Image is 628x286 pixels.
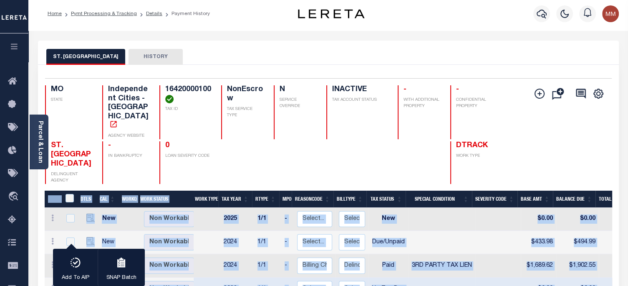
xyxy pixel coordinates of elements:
th: MPO [279,191,292,208]
p: STATE [51,97,92,103]
td: Paid [368,254,408,278]
h4: N [280,85,316,94]
td: Due/Unpaid [368,231,408,254]
a: Details [146,11,162,16]
span: 3RD PARTY TAX LIEN [411,263,472,268]
td: - [281,254,294,278]
td: $0.00 [521,208,556,231]
span: - [404,86,406,93]
td: New [368,208,408,231]
td: $494.99 [556,231,599,254]
p: TAX ID [165,106,211,112]
td: - [281,231,294,254]
th: CAL: activate to sort column ascending [96,191,119,208]
p: CONFIDENTIAL PROPERTY [456,97,497,110]
span: ST. [GEOGRAPHIC_DATA] [51,142,91,167]
td: $433.98 [521,231,556,254]
th: WorkQ [119,191,137,208]
th: BillType: activate to sort column ascending [333,191,366,208]
img: logo-dark.svg [298,9,365,18]
p: DELINQUENT AGENCY [51,171,92,184]
i: travel_explore [8,192,21,202]
td: $1,902.55 [556,254,599,278]
p: AGENCY WEBSITE [108,133,149,139]
h4: INACTIVE [332,85,388,94]
p: SNAP Batch [106,274,136,282]
th: Balance Due: activate to sort column ascending [553,191,595,208]
p: LOAN SEVERITY CODE [165,153,211,159]
th: Tax Status: activate to sort column ascending [366,191,406,208]
td: $1,689.62 [521,254,556,278]
h4: 16420000100 [165,85,211,103]
a: Pymt Processing & Tracking [71,11,137,16]
button: ST. [GEOGRAPHIC_DATA] [46,49,125,65]
p: SERVICE OVERRIDE [280,97,316,110]
span: 0 [165,142,169,149]
td: 2024 [220,231,254,254]
button: HISTORY [129,49,183,65]
p: IN BANKRUPTCY [108,153,149,159]
td: 1/1 [254,254,281,278]
h4: MO [51,85,92,94]
td: $0.00 [556,208,599,231]
th: Work Status [137,191,193,208]
span: DTRACK [456,142,488,149]
p: TAX ACCOUNT STATUS [332,97,388,103]
th: ReasonCode: activate to sort column ascending [292,191,333,208]
td: 1/1 [254,208,281,231]
th: Base Amt: activate to sort column ascending [517,191,553,208]
p: TAX SERVICE TYPE [227,106,264,119]
td: - [281,208,294,231]
th: RType: activate to sort column ascending [252,191,279,208]
p: WORK TYPE [456,153,497,159]
td: 2024 [220,254,254,278]
h4: Independent Cities - [GEOGRAPHIC_DATA] [108,85,149,130]
td: New [98,231,121,254]
th: &nbsp;&nbsp;&nbsp;&nbsp;&nbsp;&nbsp;&nbsp;&nbsp;&nbsp;&nbsp; [45,191,61,208]
th: DTLS [77,191,96,208]
th: Special Condition: activate to sort column ascending [406,191,472,208]
span: - [108,142,111,149]
td: 1/1 [254,231,281,254]
img: svg+xml;base64,PHN2ZyB4bWxucz0iaHR0cDovL3d3dy53My5vcmcvMjAwMC9zdmciIHBvaW50ZXItZXZlbnRzPSJub25lIi... [602,5,619,22]
span: - [456,86,459,93]
li: Payment History [162,10,210,18]
td: 2025 [220,208,254,231]
td: New [98,208,121,231]
th: &nbsp; [61,191,78,208]
h4: NonEscrow [227,85,264,103]
p: WITH ADDITIONAL PROPERTY [404,97,440,110]
a: Parcel & Loan [37,121,43,163]
th: Work Type [192,191,218,208]
p: Add To AIP [62,274,89,282]
a: Home [48,11,62,16]
th: Severity Code: activate to sort column ascending [472,191,517,208]
th: Tax Year: activate to sort column ascending [218,191,252,208]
